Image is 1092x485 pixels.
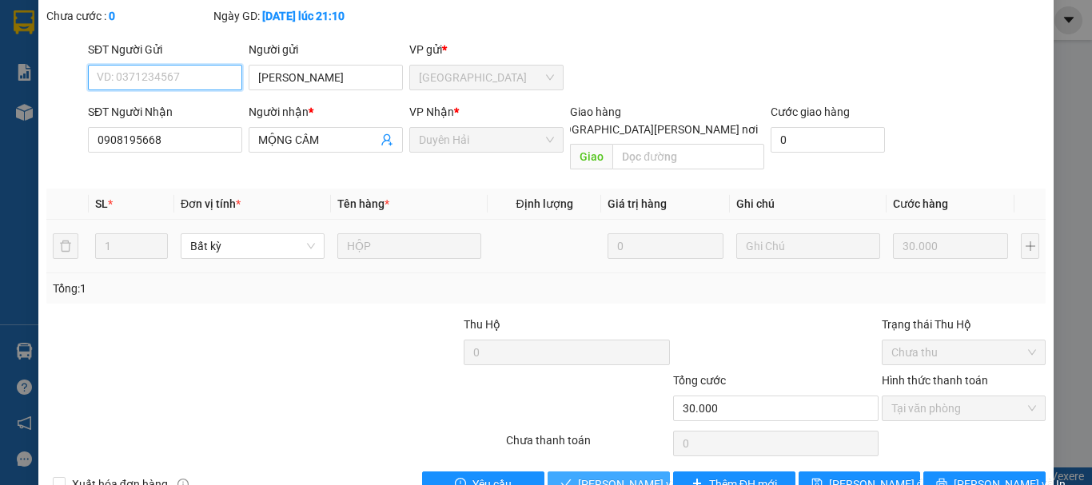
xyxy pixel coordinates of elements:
label: Cước giao hàng [771,105,850,118]
input: 0 [893,233,1008,259]
div: Chưa thanh toán [504,431,672,459]
div: SĐT Người Gửi [88,41,242,58]
span: Giá trị hàng [608,197,667,210]
b: [DATE] lúc 21:10 [262,10,345,22]
span: Sài Gòn [419,66,554,89]
span: Bất kỳ [190,234,315,258]
input: VD: Bàn, Ghế [337,233,481,259]
div: SĐT Người Nhận [88,103,242,121]
button: plus [1021,233,1039,259]
b: 0 [109,10,115,22]
span: Chưa thu [891,340,1036,364]
th: Ghi chú [730,189,887,220]
div: VP gửi [409,41,564,58]
span: SL [95,197,108,210]
input: Ghi Chú [736,233,880,259]
span: Cước hàng [893,197,948,210]
button: delete [53,233,78,259]
div: Ngày GD: [213,7,377,25]
span: VP Nhận [409,105,454,118]
label: Hình thức thanh toán [882,374,988,387]
span: user-add [381,133,393,146]
span: Giao [570,144,612,169]
span: [GEOGRAPHIC_DATA][PERSON_NAME] nơi [540,121,764,138]
div: Trạng thái Thu Hộ [882,316,1046,333]
span: Định lượng [516,197,572,210]
span: Tên hàng [337,197,389,210]
span: Giao hàng [570,105,621,118]
div: Người gửi [249,41,403,58]
span: Thu Hộ [464,318,500,331]
div: Tổng: 1 [53,280,423,297]
input: 0 [608,233,723,259]
span: Tại văn phòng [891,396,1036,420]
span: Tổng cước [673,374,726,387]
input: Dọc đường [612,144,764,169]
span: Duyên Hải [419,128,554,152]
div: Chưa cước : [46,7,210,25]
div: Người nhận [249,103,403,121]
span: Đơn vị tính [181,197,241,210]
input: Cước giao hàng [771,127,885,153]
